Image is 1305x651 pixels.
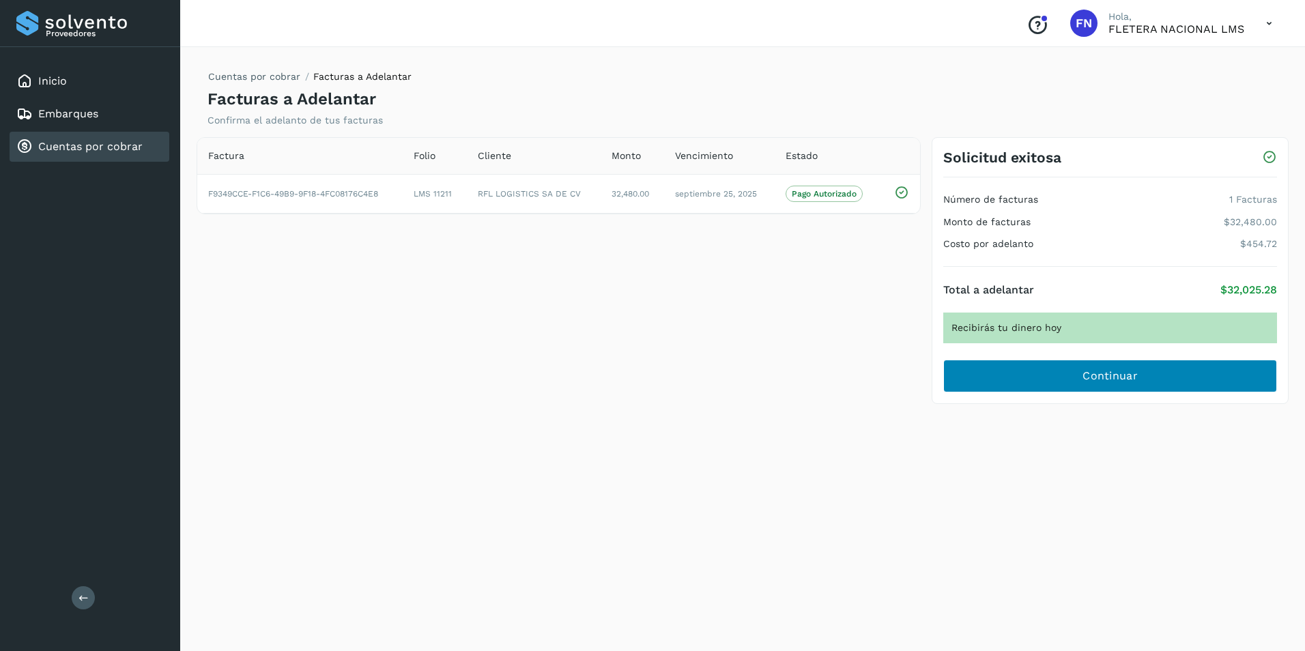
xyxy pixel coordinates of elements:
[943,313,1277,343] div: Recibirás tu dinero hoy
[478,149,511,163] span: Cliente
[208,149,244,163] span: Factura
[1220,283,1277,296] p: $32,025.28
[1240,238,1277,250] p: $454.72
[403,174,467,213] td: LMS 11211
[943,194,1038,205] h4: Número de facturas
[197,174,403,213] td: F9349CCE-F1C6-49B9-9F18-4FC08176C4E8
[943,149,1061,166] h3: Solicitud exitosa
[943,360,1277,392] button: Continuar
[1229,194,1277,205] p: 1 Facturas
[1082,368,1138,384] span: Continuar
[612,189,649,199] span: 32,480.00
[786,149,818,163] span: Estado
[10,132,169,162] div: Cuentas por cobrar
[943,216,1031,228] h4: Monto de facturas
[10,66,169,96] div: Inicio
[1108,11,1244,23] p: Hola,
[943,283,1034,296] h4: Total a adelantar
[792,189,857,199] p: Pago Autorizado
[675,149,733,163] span: Vencimiento
[612,149,641,163] span: Monto
[38,140,143,153] a: Cuentas por cobrar
[1224,216,1277,228] p: $32,480.00
[208,71,300,82] a: Cuentas por cobrar
[943,238,1033,250] h4: Costo por adelanto
[38,107,98,120] a: Embarques
[207,115,383,126] p: Confirma el adelanto de tus facturas
[46,29,164,38] p: Proveedores
[10,99,169,129] div: Embarques
[675,189,757,199] span: septiembre 25, 2025
[1108,23,1244,35] p: FLETERA NACIONAL LMS
[207,89,376,109] h4: Facturas a Adelantar
[38,74,67,87] a: Inicio
[467,174,601,213] td: RFL LOGISTICS SA DE CV
[313,71,412,82] span: Facturas a Adelantar
[414,149,435,163] span: Folio
[207,70,412,89] nav: breadcrumb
